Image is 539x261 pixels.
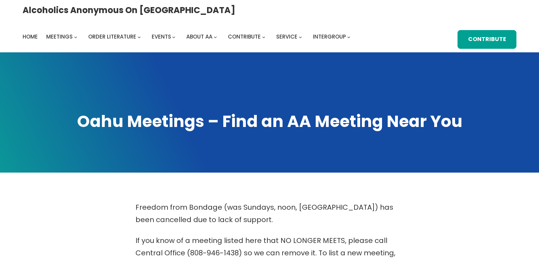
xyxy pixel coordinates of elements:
[186,32,212,42] a: About AA
[299,35,302,39] button: Service submenu
[88,33,136,40] span: Order Literature
[172,35,175,39] button: Events submenu
[228,32,261,42] a: Contribute
[152,32,171,42] a: Events
[276,32,297,42] a: Service
[262,35,265,39] button: Contribute submenu
[23,32,38,42] a: Home
[276,33,297,40] span: Service
[228,33,261,40] span: Contribute
[347,35,350,39] button: Intergroup submenu
[138,35,141,39] button: Order Literature submenu
[23,2,235,18] a: Alcoholics Anonymous on [GEOGRAPHIC_DATA]
[313,32,346,42] a: Intergroup
[313,33,346,40] span: Intergroup
[23,32,353,42] nav: Intergroup
[135,201,404,226] p: Freedom from Bondage (was Sundays, noon, [GEOGRAPHIC_DATA]) has been cancelled due to lack of sup...
[74,35,77,39] button: Meetings submenu
[214,35,217,39] button: About AA submenu
[23,33,38,40] span: Home
[152,33,171,40] span: Events
[46,33,73,40] span: Meetings
[186,33,212,40] span: About AA
[23,110,516,132] h1: Oahu Meetings – Find an AA Meeting Near You
[46,32,73,42] a: Meetings
[458,30,516,49] a: Contribute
